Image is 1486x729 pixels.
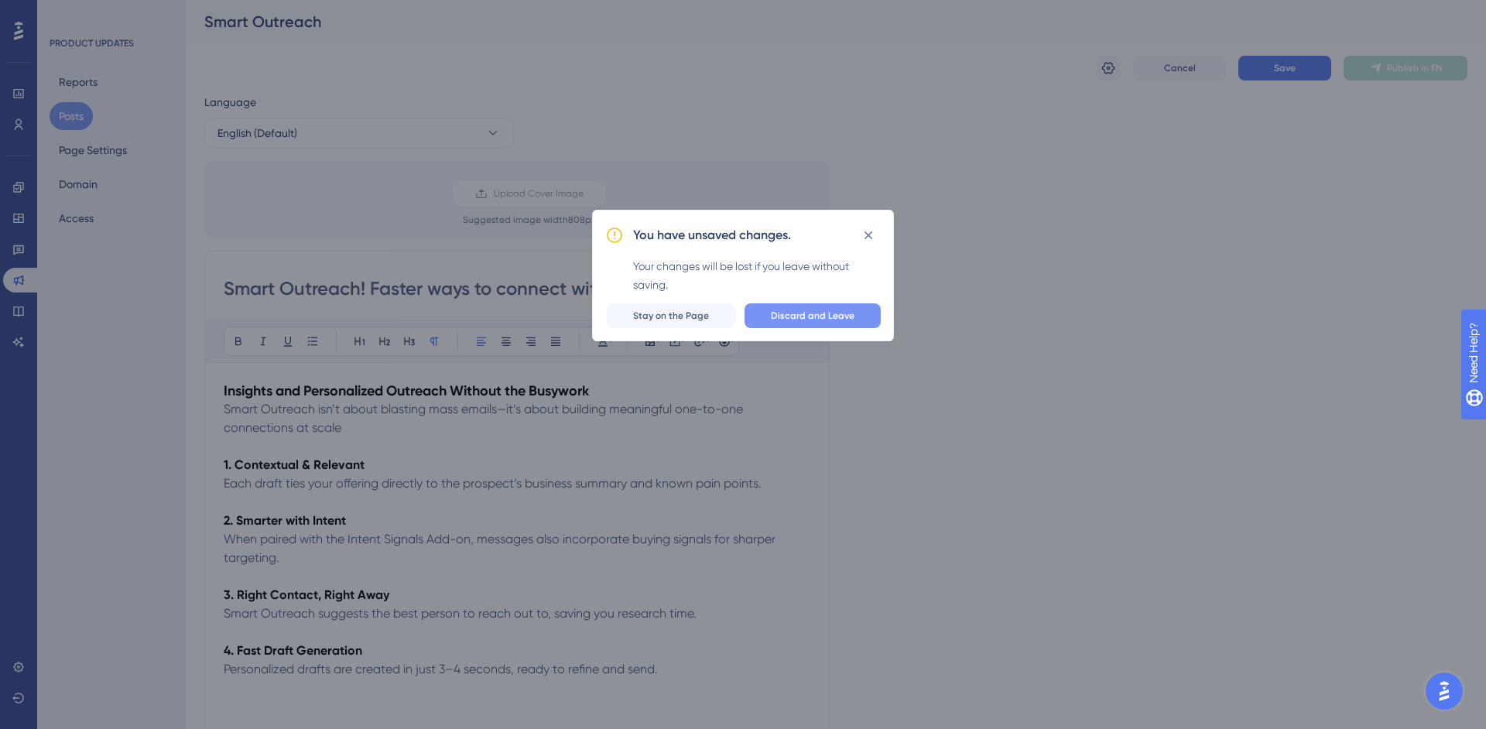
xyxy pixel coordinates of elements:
iframe: UserGuiding AI Assistant Launcher [1421,668,1467,714]
span: Need Help? [36,4,97,22]
span: Stay on the Page [633,310,709,322]
span: Discard and Leave [771,310,854,322]
h2: You have unsaved changes. [633,226,791,245]
div: Your changes will be lost if you leave without saving. [633,257,881,294]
